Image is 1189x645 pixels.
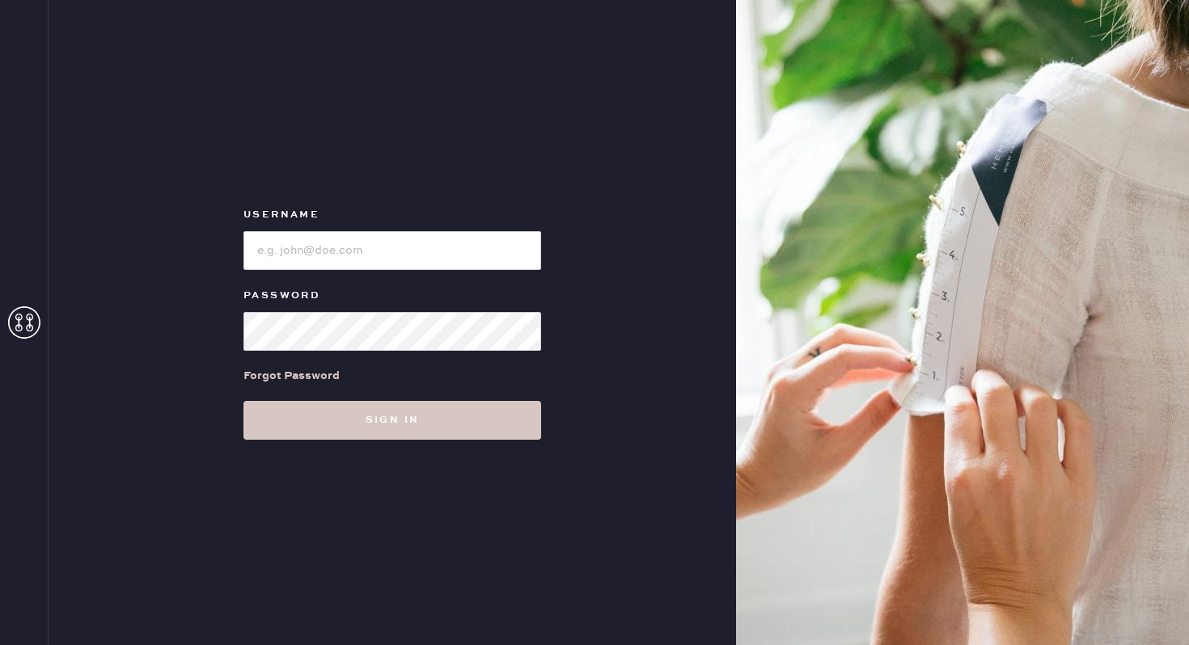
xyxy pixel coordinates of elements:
label: Password [243,286,541,306]
div: Forgot Password [243,367,340,385]
label: Username [243,205,541,225]
button: Sign in [243,401,541,440]
a: Forgot Password [243,351,340,401]
input: e.g. john@doe.com [243,231,541,270]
